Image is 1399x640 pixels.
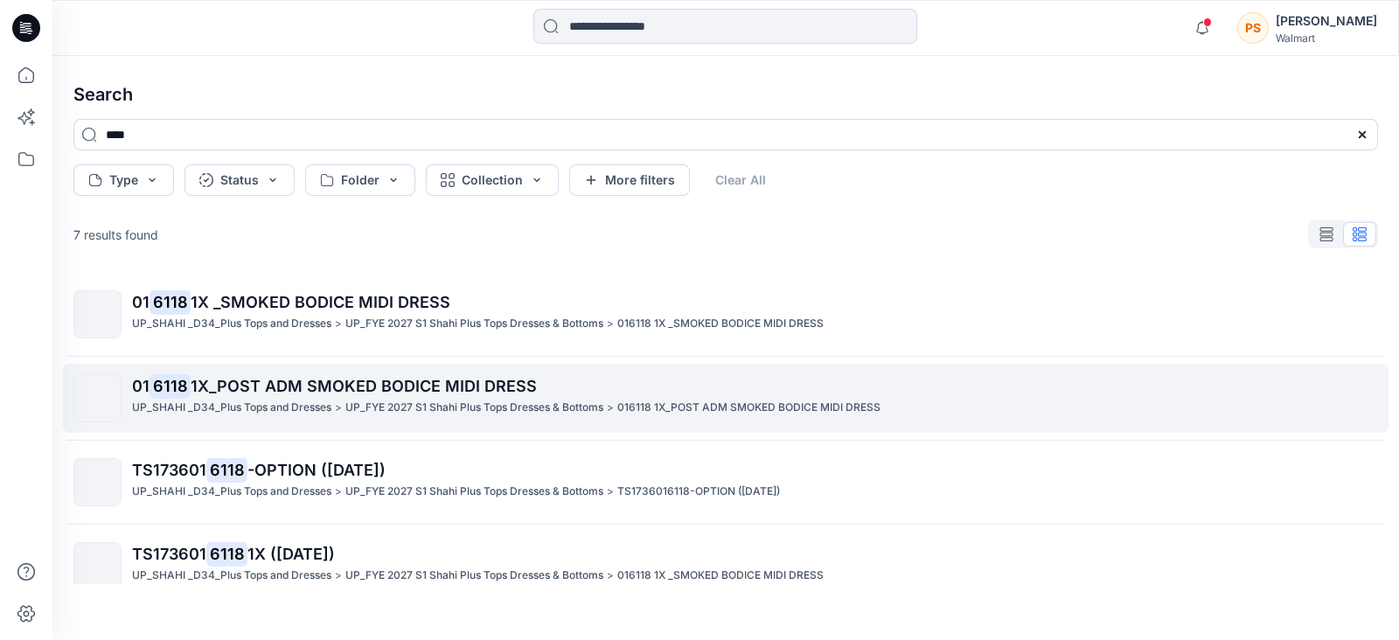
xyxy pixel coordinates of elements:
[617,399,880,417] p: 016118 1X_POST ADM SMOKED BODICE MIDI DRESS
[63,280,1389,349] a: 0161181X _SMOKED BODICE MIDI DRESSUP_SHAHI _D34_Plus Tops and Dresses>UP_FYE 2027 S1 Shahi Plus T...
[607,483,614,501] p: >
[607,399,614,417] p: >
[345,315,603,333] p: UP_FYE 2027 S1 Shahi Plus Tops Dresses & Bottoms
[132,545,206,563] span: TS173601
[335,483,342,501] p: >
[184,164,295,196] button: Status
[426,164,559,196] button: Collection
[73,164,174,196] button: Type
[247,545,335,563] span: 1X ([DATE])
[132,399,331,417] p: UP_SHAHI _D34_Plus Tops and Dresses
[150,373,191,398] mark: 6118
[191,377,537,395] span: 1X_POST ADM SMOKED BODICE MIDI DRESS
[132,483,331,501] p: UP_SHAHI _D34_Plus Tops and Dresses
[569,164,690,196] button: More filters
[63,532,1389,601] a: TS17360161181X ([DATE])UP_SHAHI _D34_Plus Tops and Dresses>UP_FYE 2027 S1 Shahi Plus Tops Dresses...
[345,483,603,501] p: UP_FYE 2027 S1 Shahi Plus Tops Dresses & Bottoms
[132,461,206,479] span: TS173601
[1237,12,1269,44] div: PS
[63,364,1389,433] a: 0161181X_POST ADM SMOKED BODICE MIDI DRESSUP_SHAHI _D34_Plus Tops and Dresses>UP_FYE 2027 S1 Shah...
[1276,10,1377,31] div: [PERSON_NAME]
[345,399,603,417] p: UP_FYE 2027 S1 Shahi Plus Tops Dresses & Bottoms
[132,567,331,585] p: UP_SHAHI _D34_Plus Tops and Dresses
[206,541,247,566] mark: 6118
[73,226,158,244] p: 7 results found
[335,567,342,585] p: >
[1276,31,1377,45] div: Walmart
[617,567,824,585] p: 016118 1X _SMOKED BODICE MIDI DRESS
[305,164,415,196] button: Folder
[63,448,1389,517] a: TS1736016118-OPTION ([DATE])UP_SHAHI _D34_Plus Tops and Dresses>UP_FYE 2027 S1 Shahi Plus Tops Dr...
[206,457,247,482] mark: 6118
[247,461,386,479] span: -OPTION ([DATE])
[59,70,1392,119] h4: Search
[617,315,824,333] p: 016118 1X _SMOKED BODICE MIDI DRESS
[607,315,614,333] p: >
[335,315,342,333] p: >
[617,483,780,501] p: TS1736016118-OPTION (13-06-25)
[345,567,603,585] p: UP_FYE 2027 S1 Shahi Plus Tops Dresses & Bottoms
[132,315,331,333] p: UP_SHAHI _D34_Plus Tops and Dresses
[607,567,614,585] p: >
[150,289,191,314] mark: 6118
[132,377,150,395] span: 01
[191,293,450,311] span: 1X _SMOKED BODICE MIDI DRESS
[335,399,342,417] p: >
[132,293,150,311] span: 01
